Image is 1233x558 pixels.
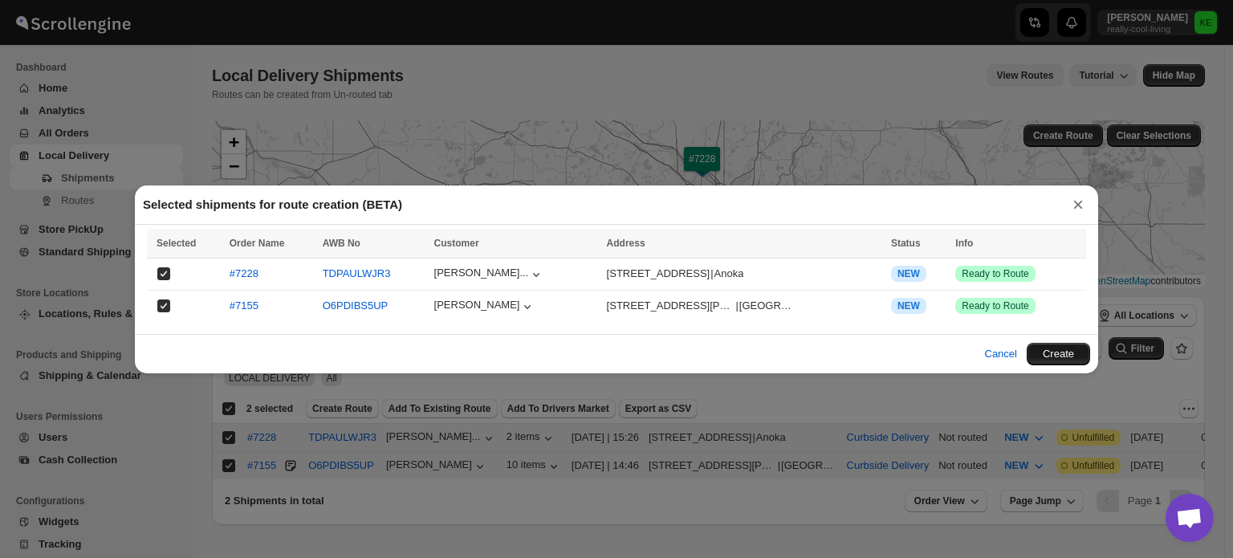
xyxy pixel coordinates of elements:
span: AWB No [323,238,360,249]
span: Status [891,238,921,249]
span: Customer [434,238,479,249]
span: Info [955,238,973,249]
div: [PERSON_NAME]... [434,267,529,279]
div: Anoka [714,266,744,282]
button: #7228 [230,267,258,279]
div: Open chat [1166,494,1214,542]
span: Ready to Route [962,267,1028,280]
span: Order Name [230,238,285,249]
button: [PERSON_NAME]... [434,267,545,283]
button: TDPAULWJR3 [323,267,391,279]
div: | [607,266,881,282]
h2: Selected shipments for route creation (BETA) [143,197,402,213]
div: [STREET_ADDRESS] [607,266,710,282]
button: × [1066,193,1090,216]
span: NEW [897,268,920,279]
span: Address [607,238,645,249]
